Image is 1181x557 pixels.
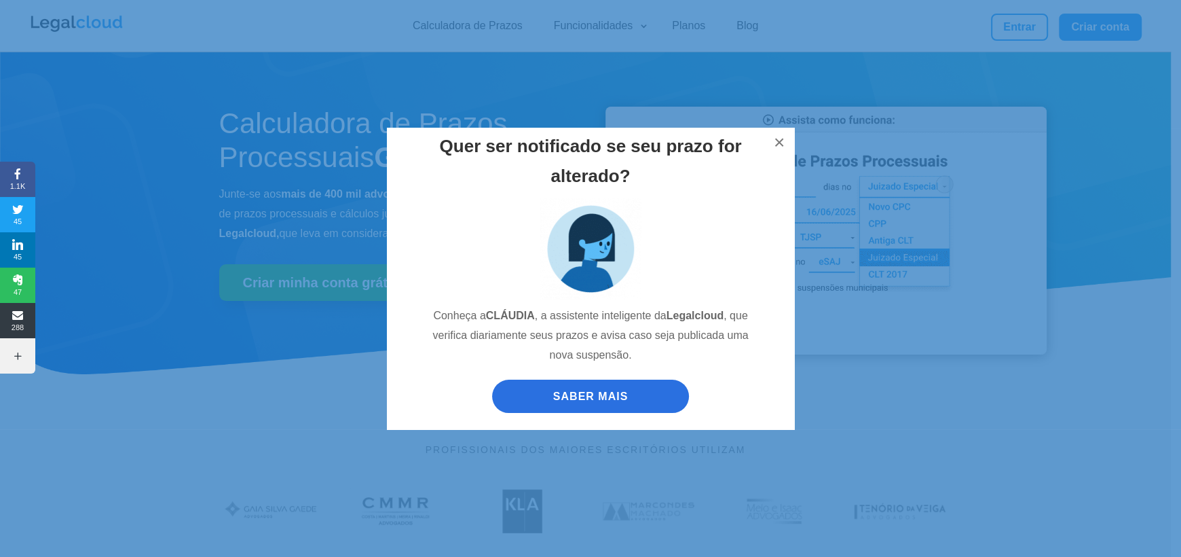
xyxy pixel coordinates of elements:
h2: Quer ser notificado se seu prazo for alterado? [424,131,757,198]
a: SABER MAIS [492,380,689,413]
strong: Legalcloud [667,310,724,321]
img: claudia_assistente [540,198,641,300]
p: Conheça a , a assistente inteligente da , que verifica diariamente seus prazos e avisa caso seja ... [424,306,757,376]
button: × [764,128,794,158]
strong: CLÁUDIA [486,310,535,321]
